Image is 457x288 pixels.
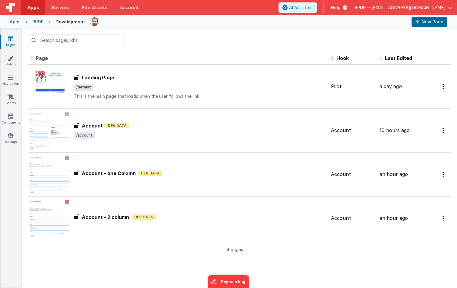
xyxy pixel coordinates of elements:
[331,215,375,222] div: Account
[439,124,449,137] button: Options
[208,275,249,288] iframe: Marker.io feedback button
[105,123,129,128] span: Dev Data
[28,35,125,46] input: Search pages, id's ...
[379,171,408,177] span: an hour ago
[32,19,44,25] div: BPDP
[379,215,408,221] span: an hour ago
[355,5,452,11] button: BPDP — [EMAIL_ADDRESS][DOMAIN_NAME]
[289,5,313,11] span: AI Assistant
[336,55,349,61] span: Hook
[82,214,129,221] h3: Account - 2 column
[10,19,21,25] div: Apps
[82,5,108,11] span: File Assets
[82,74,114,81] h3: Landing Page
[51,5,69,11] span: Servers
[331,127,375,134] div: Account
[439,168,449,180] button: Options
[379,83,402,89] span: a day ago
[74,84,93,91] span: /default
[331,83,375,90] div: Pilot
[27,5,39,11] span: Apps
[82,170,136,177] h3: Account - one Column
[82,122,103,129] h3: Account
[439,212,449,224] button: Options
[132,214,156,220] span: Dev Data
[138,170,162,176] span: Dev Data
[412,17,447,27] button: New Page
[371,5,445,11] span: [EMAIL_ADDRESS][DOMAIN_NAME]
[279,2,317,13] button: AI Assistant
[355,5,371,11] span: BPDP —
[439,80,449,93] button: Options
[331,171,375,178] div: Account
[28,246,442,253] p: 4 pages
[74,93,326,99] p: This is the main page that loads when the user follows the link
[36,55,48,61] span: Page
[331,5,341,11] span: Help
[385,55,412,61] span: Last Edited
[55,19,85,25] div: Development
[74,132,95,139] span: /account
[90,18,99,26] img: 75c0bc63b3a35de0e36ec8009b6401ad
[379,127,410,133] span: 10 hours ago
